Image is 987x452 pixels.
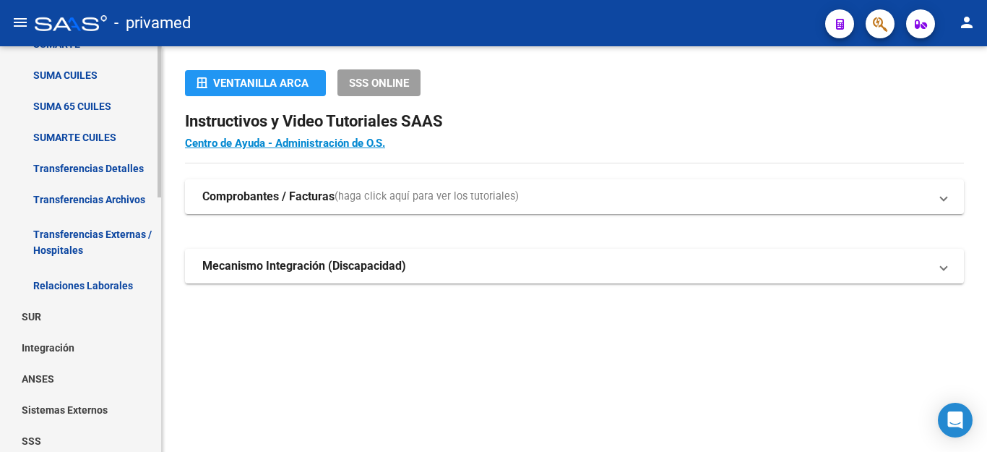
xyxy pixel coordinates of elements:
[185,137,385,150] a: Centro de Ayuda - Administración de O.S.
[185,70,326,96] button: Ventanilla ARCA
[197,70,314,96] div: Ventanilla ARCA
[335,189,519,205] span: (haga click aquí para ver los tutoriales)
[114,7,191,39] span: - privamed
[185,108,964,135] h2: Instructivos y Video Tutoriales SAAS
[185,249,964,283] mat-expansion-panel-header: Mecanismo Integración (Discapacidad)
[202,189,335,205] strong: Comprobantes / Facturas
[12,14,29,31] mat-icon: menu
[202,258,406,274] strong: Mecanismo Integración (Discapacidad)
[185,179,964,214] mat-expansion-panel-header: Comprobantes / Facturas(haga click aquí para ver los tutoriales)
[337,69,421,96] button: SSS ONLINE
[938,403,973,438] div: Open Intercom Messenger
[958,14,975,31] mat-icon: person
[349,77,409,90] span: SSS ONLINE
